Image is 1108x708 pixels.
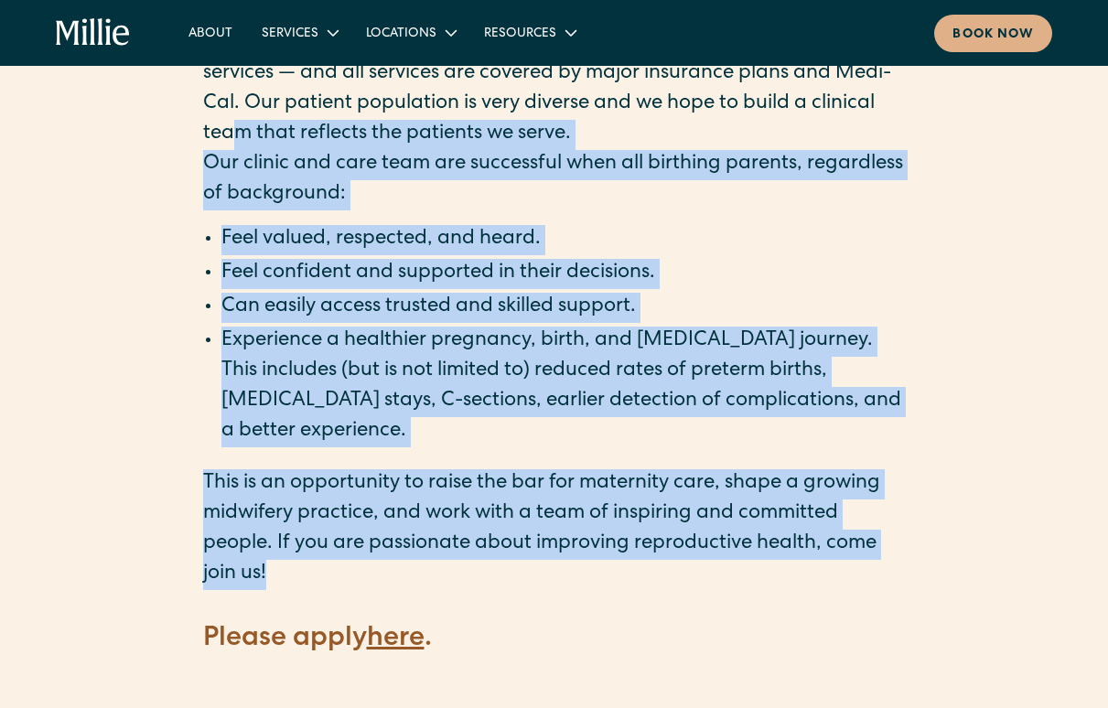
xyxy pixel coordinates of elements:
li: Feel confident and supported in their decisions. [221,259,906,289]
strong: Please apply [203,626,367,653]
div: Locations [351,17,469,48]
p: This is an opportunity to raise the bar for maternity care, shape a growing midwifery practice, a... [203,469,906,590]
a: home [56,18,130,48]
li: Experience a healthier pregnancy, birth, and [MEDICAL_DATA] journey. This includes (but is not li... [221,327,906,447]
div: Resources [484,25,556,44]
strong: . [425,626,432,653]
div: Services [262,25,318,44]
div: Book now [952,26,1034,45]
div: Services [247,17,351,48]
div: Resources [469,17,589,48]
li: Can easily access trusted and skilled support. [221,293,906,323]
p: ‍ [203,659,906,689]
p: ‍ [203,590,906,620]
li: Feel valued, respected, and heard. [221,225,906,255]
p: Our clinic and care team are successful when all birthing parents, regardless of background: [203,150,906,210]
a: Book now [934,15,1052,52]
a: here [367,626,425,653]
a: About [174,17,247,48]
div: Locations [366,25,436,44]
